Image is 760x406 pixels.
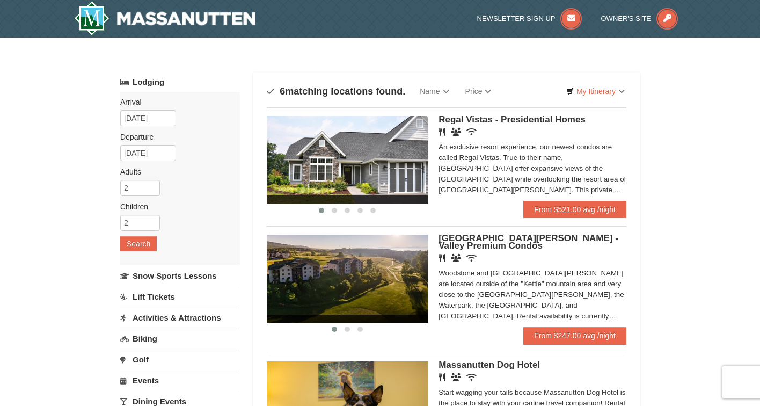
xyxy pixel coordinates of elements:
h4: matching locations found. [267,86,405,97]
span: Regal Vistas - Presidential Homes [439,114,586,125]
a: From $521.00 avg /night [523,201,626,218]
label: Departure [120,132,232,142]
a: My Itinerary [559,83,632,99]
i: Banquet Facilities [451,128,461,136]
a: Events [120,371,240,390]
a: Lodging [120,73,240,92]
img: Massanutten Resort Logo [74,1,255,35]
span: Owner's Site [601,15,652,23]
div: An exclusive resort experience, our newest condos are called Regal Vistas. True to their name, [G... [439,142,626,195]
a: Price [457,81,500,102]
a: Lift Tickets [120,287,240,307]
i: Restaurant [439,254,445,262]
span: [GEOGRAPHIC_DATA][PERSON_NAME] - Valley Premium Condos [439,233,618,251]
i: Banquet Facilities [451,254,461,262]
span: 6 [280,86,285,97]
a: Name [412,81,457,102]
a: Snow Sports Lessons [120,266,240,286]
i: Restaurant [439,128,445,136]
i: Wireless Internet (free) [466,128,477,136]
button: Search [120,236,157,251]
i: Wireless Internet (free) [466,373,477,381]
a: Massanutten Resort [74,1,255,35]
a: From $247.00 avg /night [523,327,626,344]
div: Woodstone and [GEOGRAPHIC_DATA][PERSON_NAME] are located outside of the "Kettle" mountain area an... [439,268,626,322]
i: Wireless Internet (free) [466,254,477,262]
a: Golf [120,350,240,369]
a: Owner's Site [601,15,678,23]
i: Banquet Facilities [451,373,461,381]
span: Massanutten Dog Hotel [439,360,540,370]
label: Arrival [120,97,232,107]
a: Biking [120,329,240,349]
span: Newsletter Sign Up [477,15,556,23]
label: Adults [120,166,232,177]
a: Newsletter Sign Up [477,15,582,23]
i: Restaurant [439,373,445,381]
a: Activities & Attractions [120,308,240,328]
label: Children [120,201,232,212]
